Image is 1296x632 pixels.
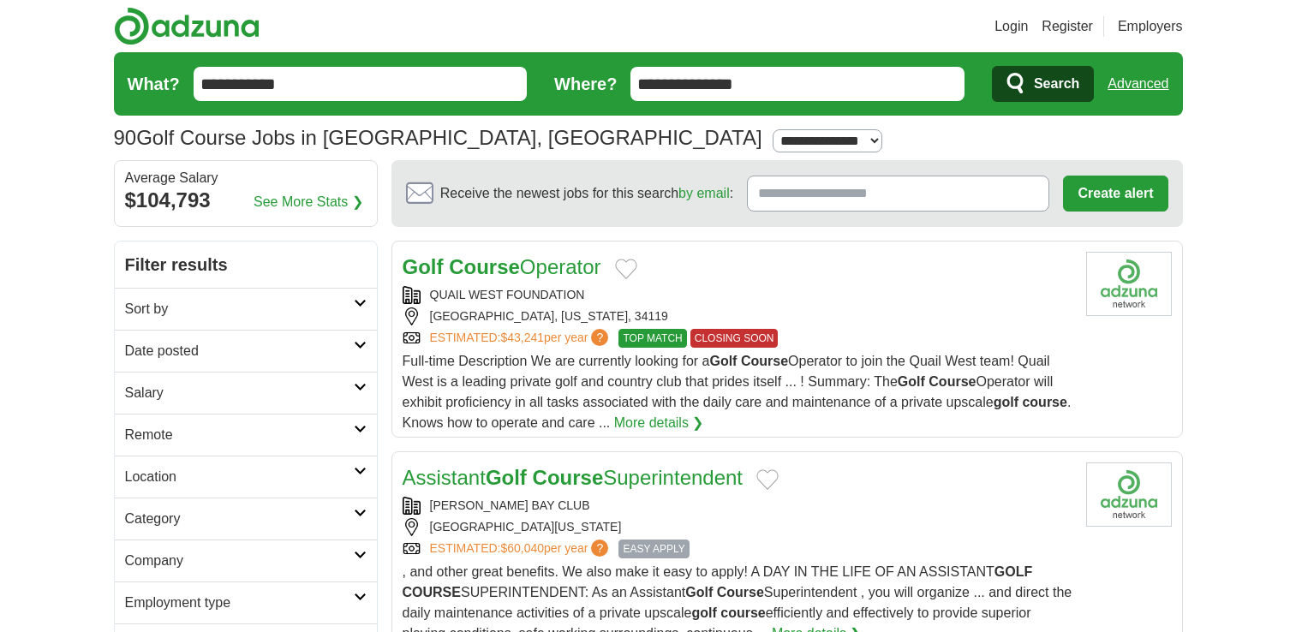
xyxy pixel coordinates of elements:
[741,354,788,368] strong: Course
[114,126,762,149] h1: Golf Course Jobs in [GEOGRAPHIC_DATA], [GEOGRAPHIC_DATA]
[685,585,713,599] strong: Golf
[994,564,1032,579] strong: GOLF
[125,425,354,445] h2: Remote
[125,593,354,613] h2: Employment type
[403,585,461,599] strong: COURSE
[115,498,377,540] a: Category
[1086,252,1172,316] img: Company logo
[1063,176,1168,212] button: Create alert
[115,330,377,372] a: Date posted
[691,605,716,620] strong: golf
[403,518,1072,536] div: [GEOGRAPHIC_DATA][US_STATE]
[929,374,976,389] strong: Course
[614,413,704,433] a: More details ❯
[114,7,260,45] img: Adzuna logo
[756,469,779,490] button: Add to favorite jobs
[403,255,601,278] a: Golf CourseOperator
[403,466,744,489] a: AssistantGolf CourseSuperintendent
[554,71,617,97] label: Where?
[1118,16,1183,37] a: Employers
[430,329,612,348] a: ESTIMATED:$43,241per year?
[615,259,637,279] button: Add to favorite jobs
[1042,16,1093,37] a: Register
[591,540,608,557] span: ?
[125,383,354,403] h2: Salary
[125,341,354,361] h2: Date posted
[254,192,363,212] a: See More Stats ❯
[678,186,730,200] a: by email
[128,71,180,97] label: What?
[1086,462,1172,527] img: Company logo
[690,329,779,348] span: CLOSING SOON
[403,255,444,278] strong: Golf
[440,183,733,204] span: Receive the newest jobs for this search :
[486,466,527,489] strong: Golf
[994,16,1028,37] a: Login
[115,372,377,414] a: Salary
[114,122,137,153] span: 90
[125,171,367,185] div: Average Salary
[125,185,367,216] div: $104,793
[115,414,377,456] a: Remote
[449,255,520,278] strong: Course
[125,299,354,319] h2: Sort by
[403,497,1072,515] div: [PERSON_NAME] BAY CLUB
[115,581,377,623] a: Employment type
[717,585,764,599] strong: Course
[709,354,737,368] strong: Golf
[403,307,1072,325] div: [GEOGRAPHIC_DATA], [US_STATE], 34119
[1022,395,1066,409] strong: course
[591,329,608,346] span: ?
[618,540,689,558] span: EASY APPLY
[125,551,354,571] h2: Company
[125,509,354,529] h2: Category
[115,288,377,330] a: Sort by
[1108,67,1168,101] a: Advanced
[430,540,612,558] a: ESTIMATED:$60,040per year?
[125,467,354,487] h2: Location
[720,605,765,620] strong: course
[115,540,377,581] a: Company
[992,66,1094,102] button: Search
[115,456,377,498] a: Location
[500,331,544,344] span: $43,241
[898,374,925,389] strong: Golf
[1034,67,1079,101] span: Search
[994,395,1018,409] strong: golf
[403,354,1072,430] span: Full-time Description We are currently looking for a Operator to join the Quail West team! Quail ...
[403,286,1072,304] div: QUAIL WEST FOUNDATION
[533,466,604,489] strong: Course
[618,329,686,348] span: TOP MATCH
[115,241,377,288] h2: Filter results
[500,541,544,555] span: $60,040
